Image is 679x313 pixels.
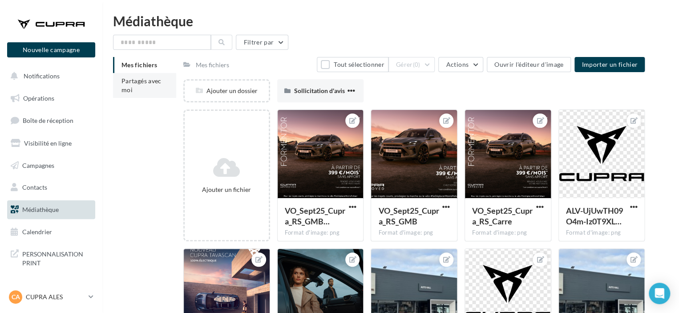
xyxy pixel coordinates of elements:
div: Format d'image: png [472,229,544,237]
button: Actions [438,57,483,72]
div: Ajouter un fichier [188,185,265,194]
div: Open Intercom Messenger [649,283,670,304]
div: Format d'image: png [566,229,638,237]
span: VO_Sept25_Cupra_RS_Carre [472,206,533,226]
div: Mes fichiers [196,61,229,69]
a: Contacts [5,178,97,197]
div: Format d'image: png [285,229,356,237]
p: CUPRA ALES [26,293,85,301]
div: Ajouter un dossier [185,86,269,95]
span: Mes fichiers [121,61,157,69]
span: PERSONNALISATION PRINT [22,248,92,267]
span: Visibilité en ligne [24,139,72,147]
a: Opérations [5,89,97,108]
button: Nouvelle campagne [7,42,95,57]
button: Notifications [5,67,93,85]
span: Notifications [24,72,60,80]
span: Partagés avec moi [121,77,162,93]
span: Actions [446,61,468,68]
span: Calendrier [22,228,52,236]
button: Tout sélectionner [317,57,388,72]
div: Médiathèque [113,14,668,28]
a: Médiathèque [5,200,97,219]
span: ALV-UjUwTH09O4m-Iz0T9XLk2cLX0FTMWfhUhlPx9XrmiNzP7M-ld4NQ [566,206,623,226]
span: CA [12,293,20,301]
a: Visibilité en ligne [5,134,97,153]
button: Filtrer par [236,35,288,50]
a: Calendrier [5,223,97,241]
span: Médiathèque [22,206,59,213]
button: Importer un fichier [574,57,645,72]
span: (0) [413,61,420,68]
span: Contacts [22,183,47,191]
a: Boîte de réception [5,111,97,130]
span: Opérations [23,94,54,102]
span: Importer un fichier [582,61,638,68]
span: VO_Sept25_Cupra_RS_GMB [378,206,439,226]
span: Sollicitation d'avis [294,87,345,94]
div: Format d'image: png [378,229,450,237]
span: VO_Sept25_Cupra_RS_GMB_720x720px [285,206,345,226]
button: Ouvrir l'éditeur d'image [487,57,571,72]
a: Campagnes [5,156,97,175]
button: Gérer(0) [388,57,435,72]
span: Campagnes [22,161,54,169]
a: CA CUPRA ALES [7,289,95,305]
a: PERSONNALISATION PRINT [5,244,97,271]
span: Boîte de réception [23,117,73,124]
